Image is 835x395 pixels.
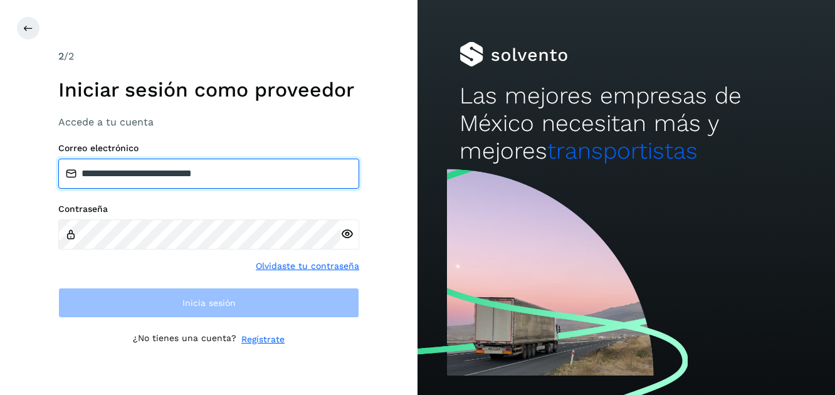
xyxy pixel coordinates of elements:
h3: Accede a tu cuenta [58,116,359,128]
label: Correo electrónico [58,143,359,154]
button: Inicia sesión [58,288,359,318]
a: Olvidaste tu contraseña [256,260,359,273]
a: Regístrate [241,333,285,346]
label: Contraseña [58,204,359,214]
div: /2 [58,49,359,64]
h2: Las mejores empresas de México necesitan más y mejores [460,82,794,166]
h1: Iniciar sesión como proveedor [58,78,359,102]
span: transportistas [547,137,698,164]
span: 2 [58,50,64,62]
span: Inicia sesión [182,298,236,307]
p: ¿No tienes una cuenta? [133,333,236,346]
